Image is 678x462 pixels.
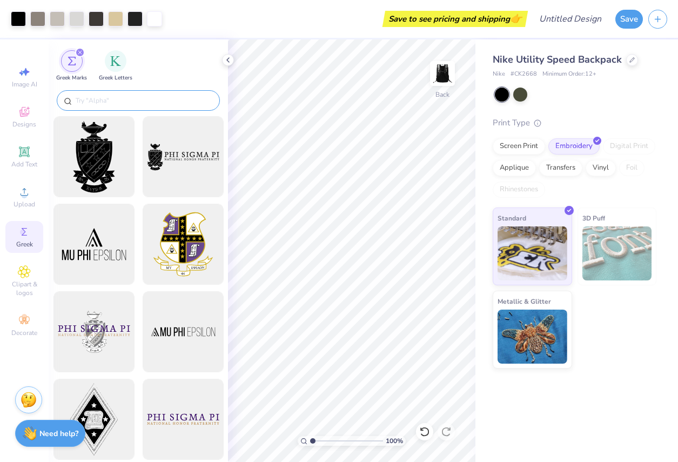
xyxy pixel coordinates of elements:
span: 100 % [386,436,403,446]
div: filter for Greek Marks [56,50,87,82]
img: Back [432,63,453,84]
button: Save [615,10,643,29]
div: Save to see pricing and shipping [385,11,525,27]
div: Embroidery [548,138,600,155]
div: Applique [493,160,536,176]
input: Try "Alpha" [75,95,213,106]
img: Greek Marks Image [68,57,76,65]
span: Minimum Order: 12 + [542,70,596,79]
div: Print Type [493,117,656,129]
img: 3D Puff [582,226,652,280]
span: Clipart & logos [5,280,43,297]
div: Transfers [539,160,582,176]
input: Untitled Design [531,8,610,30]
div: Rhinestones [493,182,545,198]
strong: Need help? [39,428,78,439]
span: Metallic & Glitter [498,296,551,307]
span: Image AI [12,80,37,89]
span: Add Text [11,160,37,169]
span: Standard [498,212,526,224]
span: Upload [14,200,35,209]
span: Greek Letters [99,74,132,82]
span: 👉 [510,12,522,25]
div: Screen Print [493,138,545,155]
div: Digital Print [603,138,655,155]
div: Vinyl [586,160,616,176]
button: filter button [99,50,132,82]
span: Decorate [11,329,37,337]
div: filter for Greek Letters [99,50,132,82]
span: Nike [493,70,505,79]
span: Designs [12,120,36,129]
button: filter button [56,50,87,82]
span: 3D Puff [582,212,605,224]
img: Metallic & Glitter [498,310,567,364]
span: Greek [16,240,33,249]
span: # CK2668 [511,70,537,79]
img: Standard [498,226,567,280]
span: Nike Utility Speed Backpack [493,53,622,66]
img: Greek Letters Image [110,56,121,66]
div: Foil [619,160,645,176]
div: Back [435,90,449,99]
span: Greek Marks [56,74,87,82]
